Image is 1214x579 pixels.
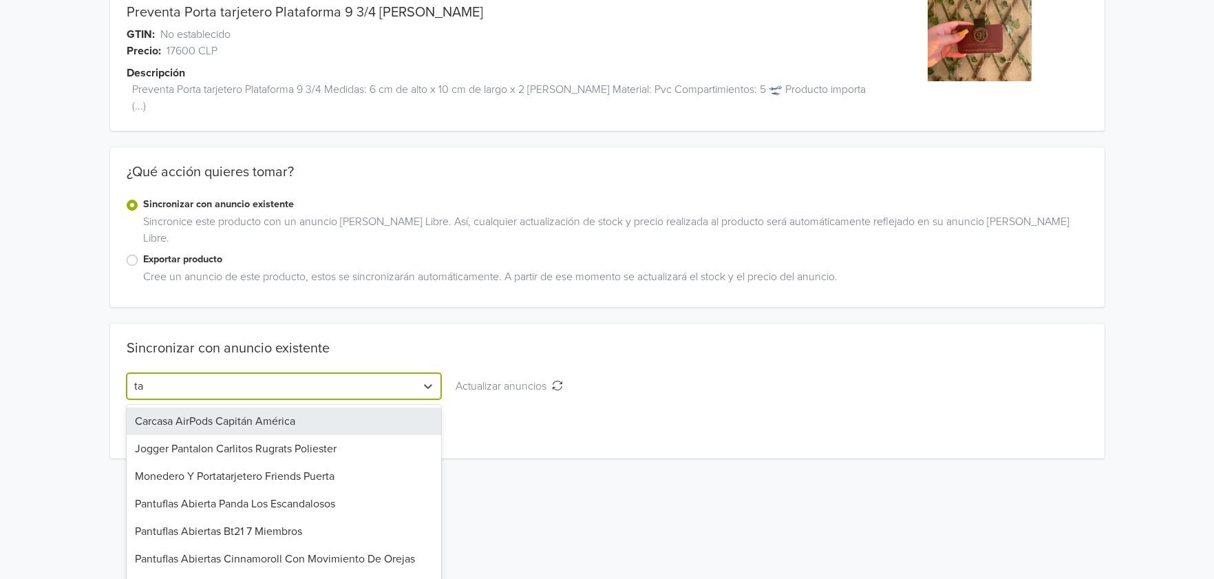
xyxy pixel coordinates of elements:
button: Actualizar anuncios [447,373,572,399]
span: Descripción [127,65,185,81]
a: Preventa Porta tarjetero Plataforma 9 3/4 [PERSON_NAME] [127,4,483,21]
div: Pantuflas Abiertas Cinnamoroll Con Movimiento De Orejas [127,545,442,573]
div: ¿Qué acción quieres tomar? [110,164,1105,197]
div: Jogger Pantalon Carlitos Rugrats Poliester [127,435,442,463]
div: Monedero Y Portatarjetero Friends Puerta [127,463,442,490]
span: GTIN: [127,26,155,43]
label: Exportar producto [143,252,1088,267]
span: Actualizar anuncios [456,379,552,393]
div: Pantuflas Abierta Panda Los Escandalosos [127,490,442,518]
span: 17600 CLP [167,43,217,59]
span: Preventa Porta tarjetero Plataforma 9 3/4 Medidas: 6 cm de alto x 10 cm de largo x 2 [PERSON_NAME... [132,81,873,114]
span: No establecido [160,26,231,43]
span: Precio: [127,43,161,59]
div: Sincronice este producto con un anuncio [PERSON_NAME] Libre. Así, cualquier actualización de stoc... [138,213,1088,252]
div: Sincronizar con anuncio existente [127,340,330,357]
label: Sincronizar con anuncio existente [143,197,1088,212]
div: Cree un anuncio de este producto, estos se sincronizarán automáticamente. A partir de ese momento... [138,269,1088,291]
div: Carcasa AirPods Capitán América [127,408,442,435]
div: Pantuflas Abiertas Bt21 7 Miembros [127,518,442,545]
